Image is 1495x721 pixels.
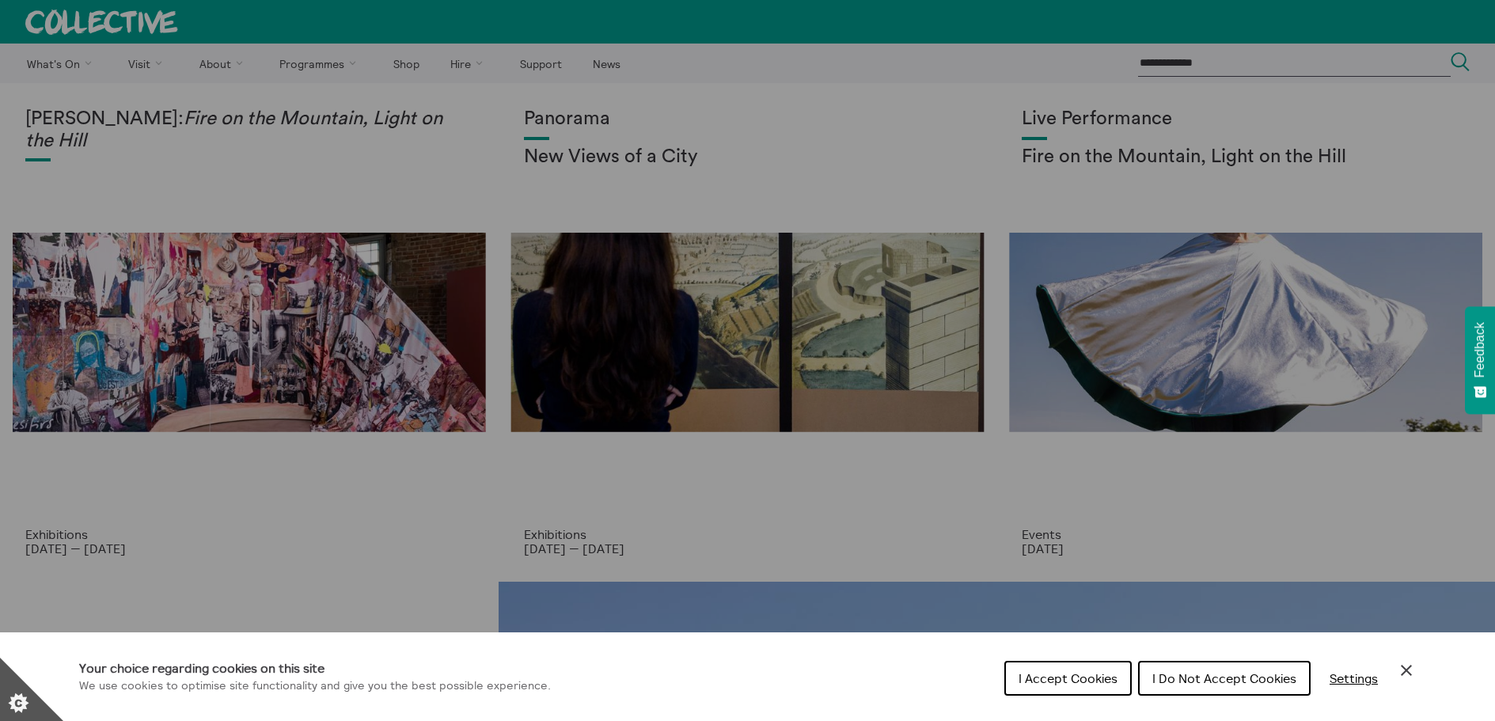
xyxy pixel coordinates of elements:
[1004,661,1132,696] button: I Accept Cookies
[1317,662,1391,694] button: Settings
[1019,670,1117,686] span: I Accept Cookies
[1138,661,1311,696] button: I Do Not Accept Cookies
[1473,322,1487,378] span: Feedback
[1397,661,1416,680] button: Close Cookie Control
[1465,306,1495,414] button: Feedback - Show survey
[79,658,551,677] h1: Your choice regarding cookies on this site
[1152,670,1296,686] span: I Do Not Accept Cookies
[1330,670,1378,686] span: Settings
[79,677,551,695] p: We use cookies to optimise site functionality and give you the best possible experience.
